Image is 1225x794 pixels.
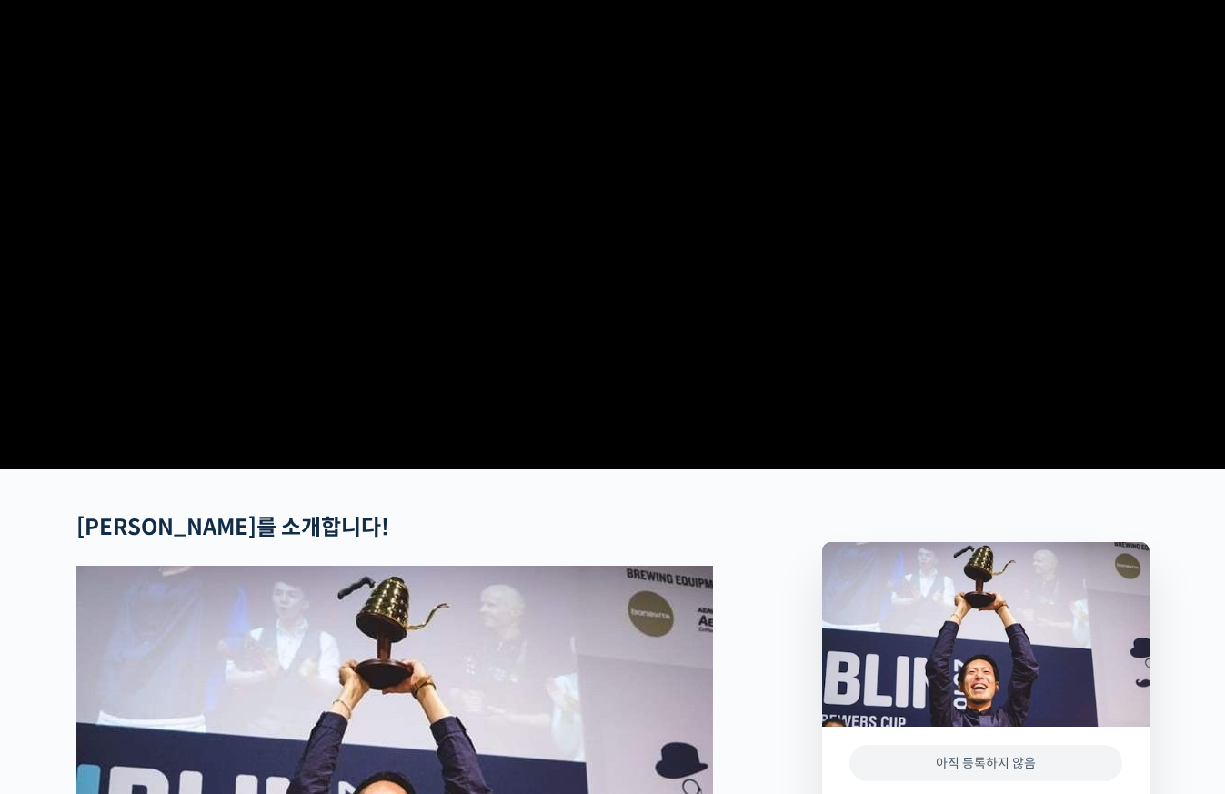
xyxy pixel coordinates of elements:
div: 아직 등록하지 않음 [849,745,1122,782]
span: 설정 [281,604,303,618]
a: 설정 [235,577,349,622]
a: 홈 [5,577,120,622]
h2: [PERSON_NAME]를 소개합니다! [76,515,726,541]
span: 홈 [57,604,68,618]
span: 대화 [166,605,188,619]
a: 대화 [120,577,235,622]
